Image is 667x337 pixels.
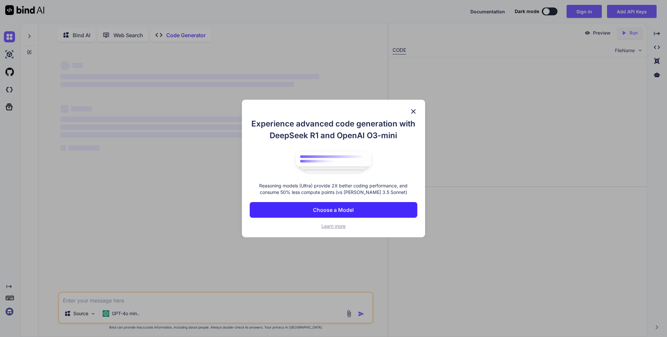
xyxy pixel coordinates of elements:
span: Learn more [321,223,346,229]
button: Choose a Model [250,202,418,218]
img: bind logo [291,148,376,176]
p: Reasoning models (Ultra) provide 2X better coding performance, and consume 50% less compute point... [250,183,418,196]
img: close [409,108,417,115]
p: Choose a Model [313,206,354,214]
h1: Experience advanced code generation with DeepSeek R1 and OpenAI O3-mini [250,118,418,141]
